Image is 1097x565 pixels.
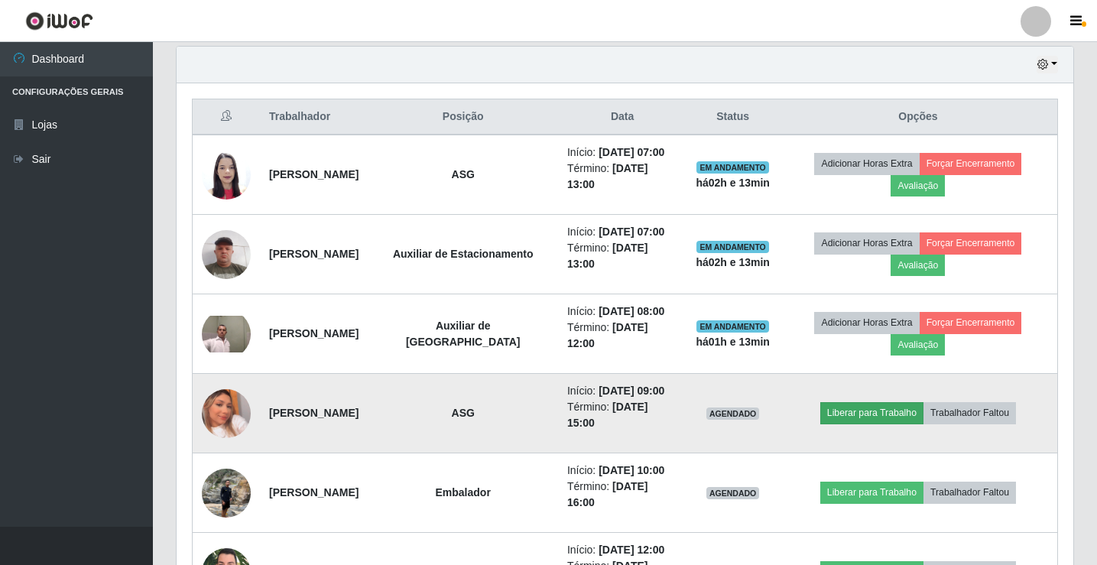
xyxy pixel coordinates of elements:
[696,241,769,253] span: EM ANDAMENTO
[202,370,251,457] img: 1750545410302.jpeg
[567,224,677,240] li: Início:
[696,177,770,189] strong: há 02 h e 13 min
[269,486,359,498] strong: [PERSON_NAME]
[558,99,686,135] th: Data
[891,334,945,356] button: Avaliação
[202,316,251,352] img: 1717405606174.jpeg
[269,327,359,339] strong: [PERSON_NAME]
[567,161,677,193] li: Término:
[25,11,93,31] img: CoreUI Logo
[269,168,359,180] strong: [PERSON_NAME]
[820,402,923,424] button: Liberar para Trabalho
[567,383,677,399] li: Início:
[706,408,760,420] span: AGENDADO
[599,146,664,158] time: [DATE] 07:00
[920,153,1022,174] button: Forçar Encerramento
[923,402,1016,424] button: Trabalhador Faltou
[820,482,923,503] button: Liberar para Trabalho
[599,226,664,238] time: [DATE] 07:00
[706,487,760,499] span: AGENDADO
[406,320,521,348] strong: Auxiliar de [GEOGRAPHIC_DATA]
[260,99,368,135] th: Trabalhador
[368,99,557,135] th: Posição
[599,544,664,556] time: [DATE] 12:00
[269,407,359,419] strong: [PERSON_NAME]
[567,399,677,431] li: Término:
[814,312,919,333] button: Adicionar Horas Extra
[567,304,677,320] li: Início:
[269,248,359,260] strong: [PERSON_NAME]
[599,464,664,476] time: [DATE] 10:00
[452,407,475,419] strong: ASG
[599,305,664,317] time: [DATE] 08:00
[696,161,769,174] span: EM ANDAMENTO
[202,460,251,525] img: 1700098236719.jpeg
[696,320,769,333] span: EM ANDAMENTO
[567,479,677,511] li: Término:
[567,144,677,161] li: Início:
[567,542,677,558] li: Início:
[599,385,664,397] time: [DATE] 09:00
[393,248,534,260] strong: Auxiliar de Estacionamento
[202,222,251,287] img: 1709375112510.jpeg
[567,463,677,479] li: Início:
[567,320,677,352] li: Término:
[814,153,919,174] button: Adicionar Horas Extra
[923,482,1016,503] button: Trabalhador Faltou
[436,486,491,498] strong: Embalador
[920,232,1022,254] button: Forçar Encerramento
[696,336,770,348] strong: há 01 h e 13 min
[452,168,475,180] strong: ASG
[920,312,1022,333] button: Forçar Encerramento
[891,255,945,276] button: Avaliação
[814,232,919,254] button: Adicionar Horas Extra
[202,142,251,207] img: 1732967695446.jpeg
[779,99,1058,135] th: Opções
[891,175,945,196] button: Avaliação
[567,240,677,272] li: Término:
[686,99,779,135] th: Status
[696,256,770,268] strong: há 02 h e 13 min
